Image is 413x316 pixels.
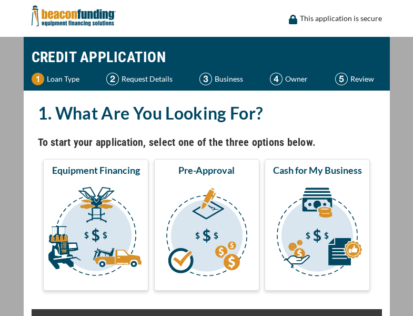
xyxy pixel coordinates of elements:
h2: 1. What Are You Looking For? [38,101,376,125]
button: Cash for My Business [265,159,370,291]
img: Step 4 [270,73,283,85]
button: Pre-Approval [154,159,259,291]
p: Owner [285,73,308,85]
span: Cash for My Business [273,164,362,176]
button: Equipment Financing [43,159,148,291]
p: Business [215,73,243,85]
img: Equipment Financing [45,181,146,286]
p: Review [350,73,374,85]
img: Step 2 [106,73,119,85]
p: Loan Type [47,73,79,85]
p: Request Details [122,73,173,85]
span: Pre-Approval [178,164,235,176]
img: lock icon to convery security [289,15,297,24]
span: Equipment Financing [52,164,140,176]
img: Step 5 [335,73,348,85]
img: Step 1 [32,73,44,85]
img: Cash for My Business [267,181,368,286]
img: Step 3 [199,73,212,85]
h4: To start your application, select one of the three options below. [38,133,376,151]
p: This application is secure [300,12,382,25]
h1: CREDIT APPLICATION [32,42,382,73]
img: Pre-Approval [156,181,257,286]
